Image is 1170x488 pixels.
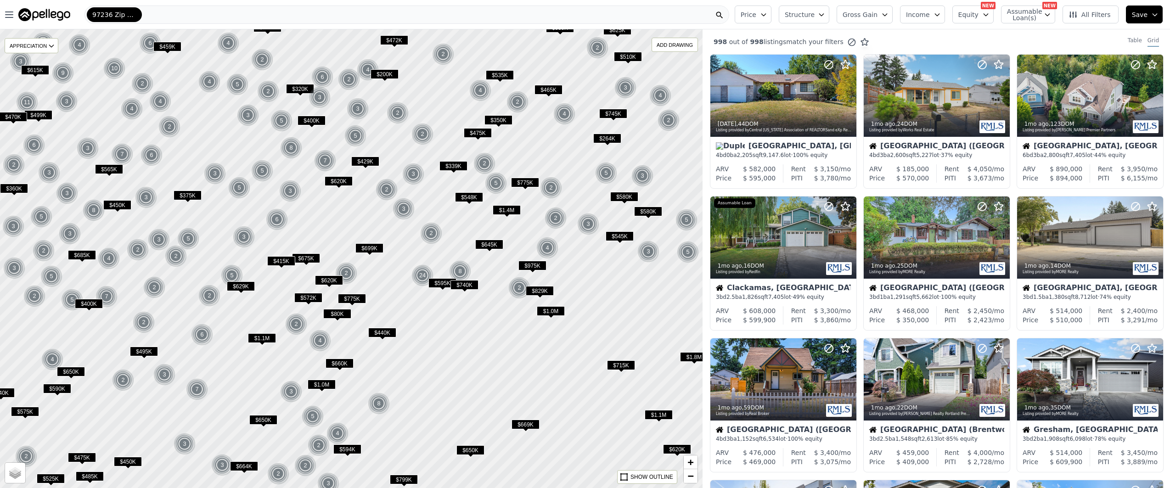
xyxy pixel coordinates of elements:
[843,10,877,19] span: Gross Gain
[871,121,895,127] time: 2025-08-16 09:43
[103,200,131,210] span: $450K
[21,65,49,75] span: $615K
[16,91,39,113] img: g1.png
[634,207,662,216] span: $580K
[485,172,507,194] div: 5
[2,215,25,237] img: g1.png
[511,178,539,191] div: $775K
[1050,174,1082,182] span: $ 894,000
[30,206,52,228] div: 5
[553,103,576,125] img: g1.png
[257,80,279,102] div: 2
[455,192,483,206] div: $548K
[890,152,906,158] span: 2,600
[280,137,303,159] img: g1.png
[432,43,455,65] img: g1.png
[393,198,415,220] div: 3
[1098,174,1109,183] div: PITI
[1121,165,1145,173] span: $ 3,950
[506,91,529,113] img: g1.png
[251,49,273,71] div: 2
[298,116,326,125] span: $400K
[595,162,618,184] img: g1.png
[967,165,992,173] span: $ 4,050
[455,192,483,202] span: $548K
[710,196,856,331] a: 1mo ago,16DOMListing provided byRedfinAssumable LoanHouseClackamas, [GEOGRAPHIC_DATA]3bd2.5ba1,82...
[3,154,25,176] img: g1.png
[251,160,273,182] div: 5
[506,91,529,113] div: 2
[577,213,599,235] div: 3
[1132,10,1147,19] span: Save
[675,209,697,231] div: 5
[121,98,143,120] img: g1.png
[649,84,671,107] div: 4
[355,243,383,253] span: $699K
[228,177,250,199] div: 5
[23,134,45,156] div: 6
[298,116,326,129] div: $400K
[204,163,226,185] div: 3
[376,179,398,201] div: 2
[56,90,78,112] img: g1.png
[344,125,366,147] div: 5
[716,164,729,174] div: ARV
[280,137,302,159] div: 8
[896,174,929,182] span: $ 570,000
[599,109,627,118] span: $745K
[534,85,562,98] div: $465K
[958,10,979,19] span: Equity
[743,174,776,182] span: $ 595,000
[411,123,433,145] div: 2
[677,241,699,263] img: g1.png
[546,23,574,33] span: $539K
[631,165,653,187] div: 3
[1001,6,1055,23] button: Assumable Loan(s)
[83,199,105,221] img: g1.png
[292,253,320,263] span: $675K
[716,151,851,159] div: 4 bd 0 ba sqft lot · 100% equity
[153,42,181,55] div: $459K
[158,116,180,138] div: 2
[402,163,425,185] img: g1.png
[270,110,293,132] img: g1.png
[376,179,398,201] img: g1.png
[95,164,123,174] span: $565K
[485,172,507,194] img: g1.png
[309,86,331,108] div: 3
[420,222,443,244] img: g1.png
[98,247,120,269] img: g1.png
[56,182,79,204] img: g1.png
[371,69,399,83] div: $200K
[536,237,558,259] div: 4
[803,174,851,183] div: /mo
[1024,121,1049,127] time: 2025-08-16 09:19
[1098,164,1113,174] div: Rent
[52,62,74,84] img: g1.png
[869,142,1004,151] div: [GEOGRAPHIC_DATA] ([GEOGRAPHIC_DATA])
[311,66,334,88] img: g1.png
[553,103,575,125] div: 4
[103,57,125,79] div: 10
[1023,128,1125,133] div: Listing provided by [PERSON_NAME] Premier Partners
[540,177,562,199] img: g1.png
[402,163,424,185] div: 3
[279,180,301,202] div: 3
[217,32,239,54] div: 4
[148,229,170,251] div: 3
[111,143,133,165] div: 7
[710,54,856,189] a: [DATE],44DOMListing provided byCentral [US_STATE] Association of REALTORSand eXp Realty, LLCDuple...
[484,115,512,125] span: $350K
[540,177,562,199] div: 2
[869,128,972,133] div: Listing provided by Works Real Estate
[634,207,662,220] div: $580K
[714,198,755,208] div: Assumable Loan
[1023,120,1125,128] div: , 123 DOM
[16,91,38,113] div: 11
[253,22,281,32] span: $519K
[486,70,514,80] span: $535K
[68,250,96,264] div: $685K
[237,104,259,126] img: g1.png
[716,142,851,151] div: [GEOGRAPHIC_DATA], [GEOGRAPHIC_DATA]
[198,71,220,93] div: 4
